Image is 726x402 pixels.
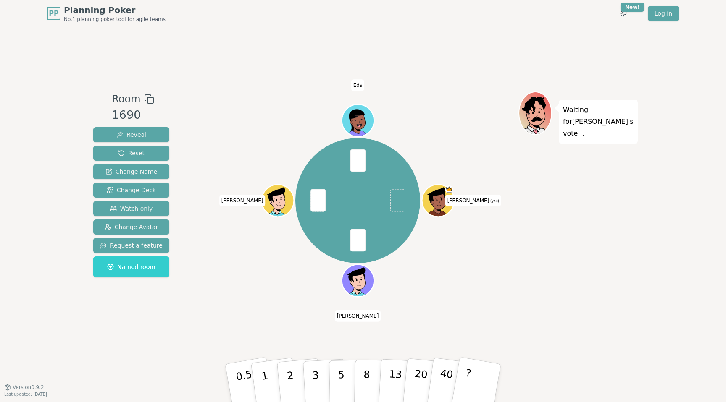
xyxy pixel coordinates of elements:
[110,204,153,213] span: Watch only
[93,183,169,198] button: Change Deck
[116,131,146,139] span: Reveal
[445,195,501,206] span: Click to change your name
[47,4,166,23] a: PPPlanning PokerNo.1 planning poker tool for agile teams
[105,167,157,176] span: Change Name
[64,4,166,16] span: Planning Poker
[13,384,44,391] span: Version 0.9.2
[93,146,169,161] button: Reset
[93,238,169,253] button: Request a feature
[351,79,364,91] span: Click to change your name
[93,164,169,179] button: Change Name
[4,392,47,397] span: Last updated: [DATE]
[100,241,163,250] span: Request a feature
[93,219,169,235] button: Change Avatar
[107,186,156,194] span: Change Deck
[93,256,169,277] button: Named room
[112,91,140,107] span: Room
[93,201,169,216] button: Watch only
[93,127,169,142] button: Reveal
[105,223,158,231] span: Change Avatar
[489,199,499,203] span: (you)
[49,8,58,18] span: PP
[616,6,631,21] button: New!
[118,149,145,157] span: Reset
[423,185,453,216] button: Click to change your avatar
[107,263,155,271] span: Named room
[621,3,644,12] div: New!
[445,185,453,193] span: Isaac is the host
[4,384,44,391] button: Version0.9.2
[64,16,166,23] span: No.1 planning poker tool for agile teams
[648,6,679,21] a: Log in
[112,107,154,124] div: 1690
[563,104,634,139] p: Waiting for [PERSON_NAME] 's vote...
[219,195,266,206] span: Click to change your name
[335,310,381,322] span: Click to change your name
